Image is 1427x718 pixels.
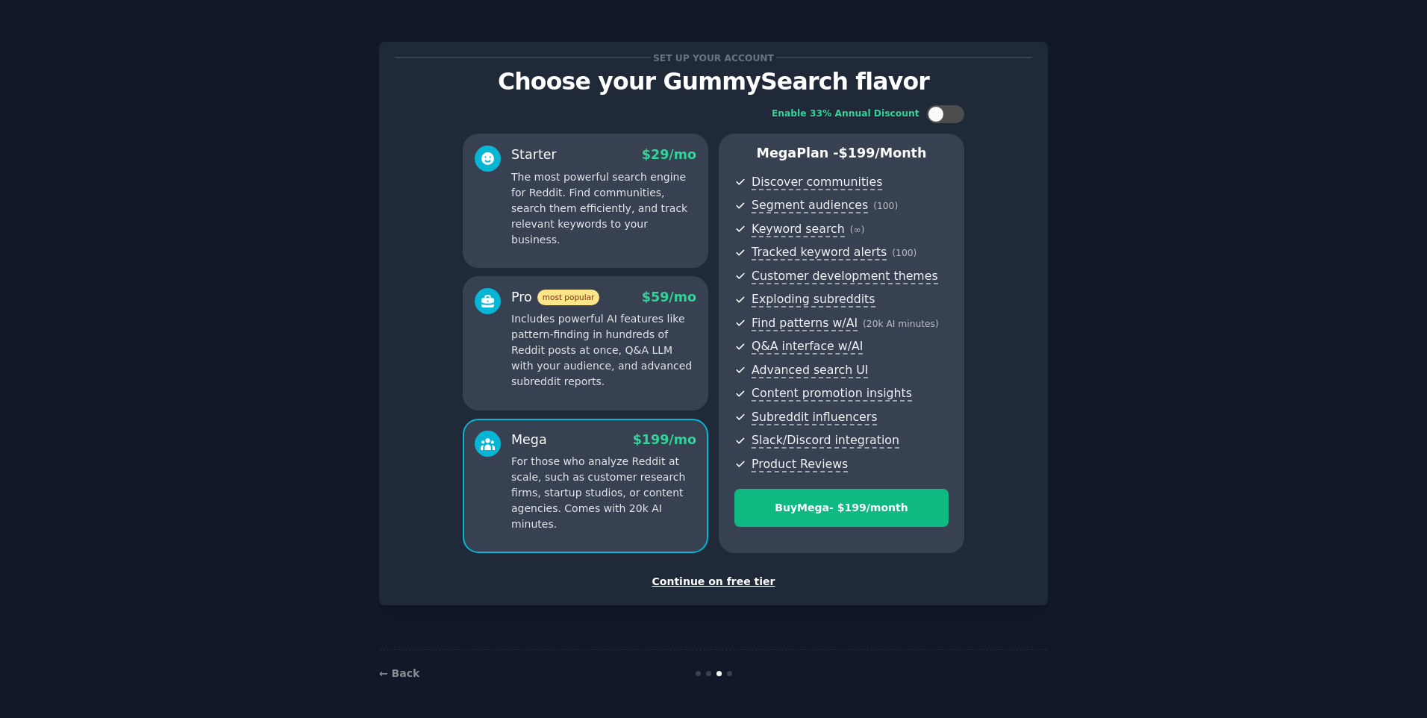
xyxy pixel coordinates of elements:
p: Includes powerful AI features like pattern-finding in hundreds of Reddit posts at once, Q&A LLM w... [511,311,696,390]
span: $ 199 /mo [633,432,696,447]
span: Slack/Discord integration [752,433,899,449]
span: Q&A interface w/AI [752,339,863,355]
span: Product Reviews [752,457,848,472]
span: Subreddit influencers [752,410,877,425]
span: Find patterns w/AI [752,316,858,331]
span: ( 100 ) [892,248,917,258]
span: Content promotion insights [752,386,912,402]
span: Discover communities [752,175,882,190]
span: Customer development themes [752,269,938,284]
a: ← Back [379,667,419,679]
span: Set up your account [651,50,777,66]
p: For those who analyze Reddit at scale, such as customer research firms, startup studios, or conte... [511,454,696,532]
span: $ 29 /mo [642,147,696,162]
p: Mega Plan - [734,144,949,163]
span: Keyword search [752,222,845,237]
div: Enable 33% Annual Discount [772,107,919,121]
span: $ 59 /mo [642,290,696,305]
span: Advanced search UI [752,363,868,378]
div: Continue on free tier [395,574,1032,590]
span: $ 199 /month [839,146,927,160]
span: Segment audiences [752,198,868,213]
span: ( 20k AI minutes ) [863,319,939,329]
button: BuyMega- $199/month [734,489,949,527]
span: ( ∞ ) [850,225,865,235]
p: Choose your GummySearch flavor [395,69,1032,95]
div: Starter [511,146,557,164]
span: Tracked keyword alerts [752,245,887,260]
span: Exploding subreddits [752,292,875,308]
span: ( 100 ) [873,201,898,211]
div: Pro [511,288,599,307]
span: most popular [537,290,600,305]
p: The most powerful search engine for Reddit. Find communities, search them efficiently, and track ... [511,169,696,248]
div: Buy Mega - $ 199 /month [735,500,948,516]
div: Mega [511,431,547,449]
